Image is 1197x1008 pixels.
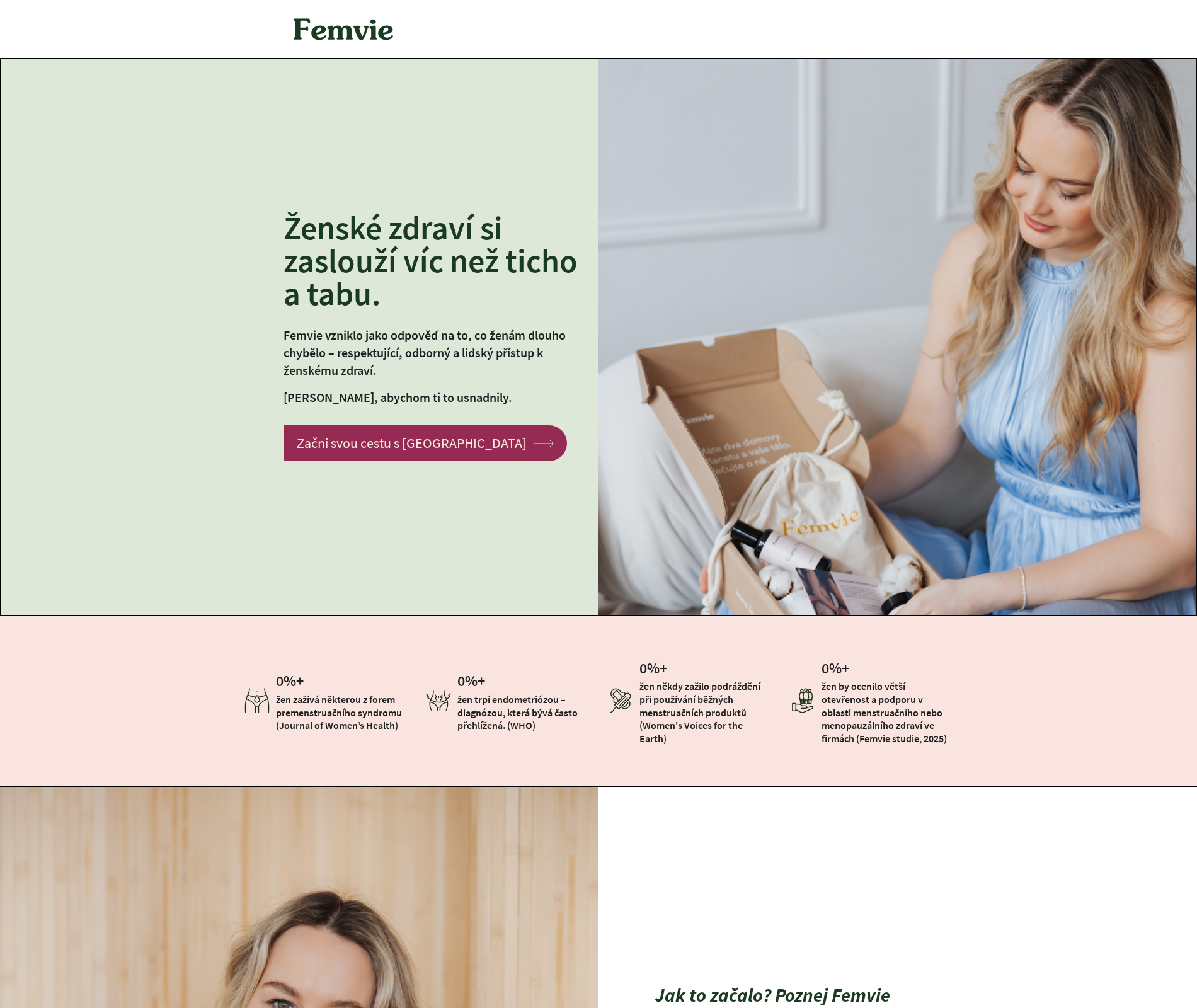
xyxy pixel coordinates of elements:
span: %+ [465,671,485,690]
span: %+ [829,658,849,678]
span: 0 [822,658,829,678]
a: Začni svou cestu s [GEOGRAPHIC_DATA] [283,425,567,461]
span: 0 [457,671,465,690]
p: [PERSON_NAME], abychom ti to usnadnily. [283,389,580,406]
p: žen někdy zažilo podráždění při používání běžných menstruačních produktů (Women's Voices for the ... [639,680,771,745]
span: 0 [639,658,647,678]
p: žen zažívá některou z forem premenstruačního syndromu (Journal of Women’s Health) [276,693,408,732]
h2: Ženské zdraví si zaslouží víc než ticho a tabu. [283,212,580,310]
p: žen by ocenilo větší otevřenost a podporu v oblasti menstruačního nebo menopauzálního zdraví ve f... [822,680,953,745]
p: Femvie vzniklo jako odpověď na to, co ženám dlouho chybělo – respektující, odborný a lidský příst... [283,326,580,379]
p: žen trpí endometriózou – diagnózou, která bývá často přehlížená. (WHO) [457,693,589,732]
span: %+ [283,671,304,690]
img: Femvie [287,9,400,49]
span: 0 [276,671,283,690]
span: %+ [647,658,667,678]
